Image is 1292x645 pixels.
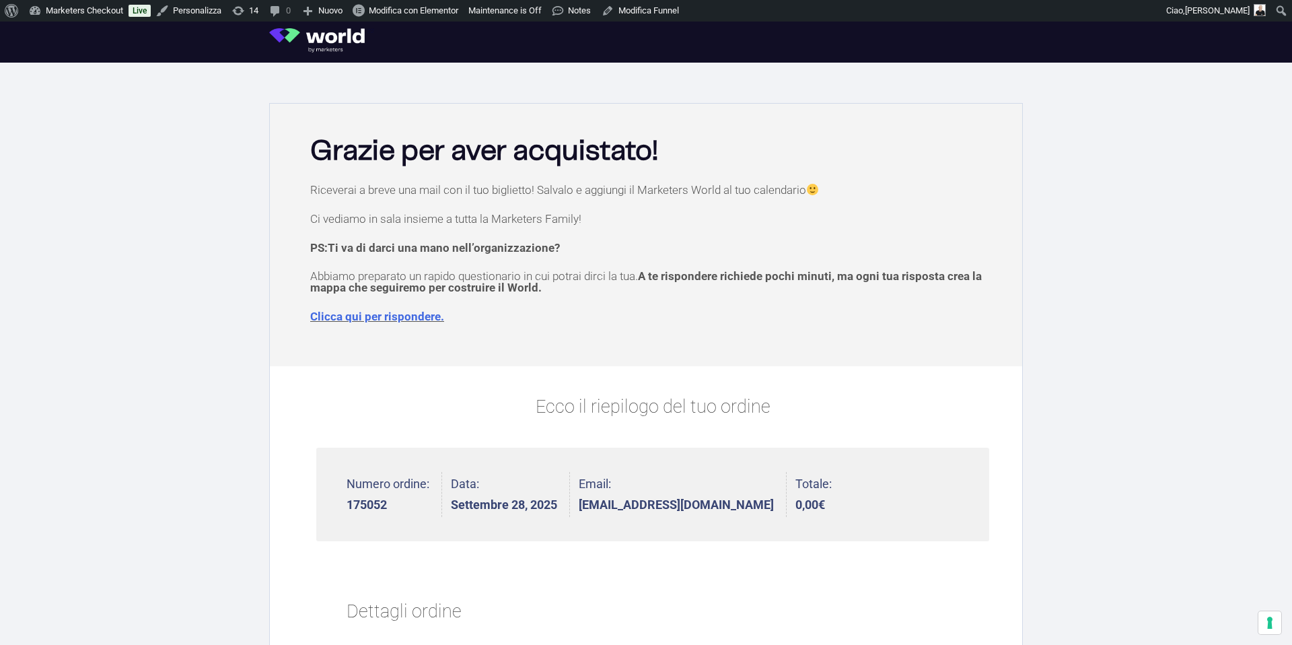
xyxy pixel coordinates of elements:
[1258,611,1281,634] button: Le tue preferenze relative al consenso per le tecnologie di tracciamento
[310,271,995,294] p: Abbiamo preparato un rapido questionario in cui potrai dirci la tua.
[347,499,429,511] strong: 175052
[807,184,818,195] img: 🙂
[310,310,444,323] a: Clicca qui per rispondere.
[310,213,995,225] p: Ci vediamo in sala insieme a tutta la Marketers Family!
[451,472,570,517] li: Data:
[369,5,458,15] span: Modifica con Elementor
[316,393,989,421] p: Ecco il riepilogo del tuo ordine
[347,472,442,517] li: Numero ordine:
[310,138,658,165] b: Grazie per aver acquistato!
[451,499,557,511] strong: Settembre 28, 2025
[579,472,787,517] li: Email:
[310,184,995,196] p: Riceverai a breve una mail con il tuo biglietto! Salvalo e aggiungi il Marketers World al tuo cal...
[579,499,774,511] strong: [EMAIL_ADDRESS][DOMAIN_NAME]
[1185,5,1250,15] span: [PERSON_NAME]
[818,498,825,512] span: €
[347,584,959,640] h2: Dettagli ordine
[310,269,982,294] span: A te rispondere richiede pochi minuti, ma ogni tua risposta crea la mappa che seguiremo per costr...
[129,5,151,17] a: Live
[11,592,51,633] iframe: Customerly Messenger Launcher
[795,472,832,517] li: Totale:
[310,241,560,254] strong: PS:
[795,498,825,512] bdi: 0,00
[328,241,560,254] span: Ti va di darci una mano nell’organizzazione?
